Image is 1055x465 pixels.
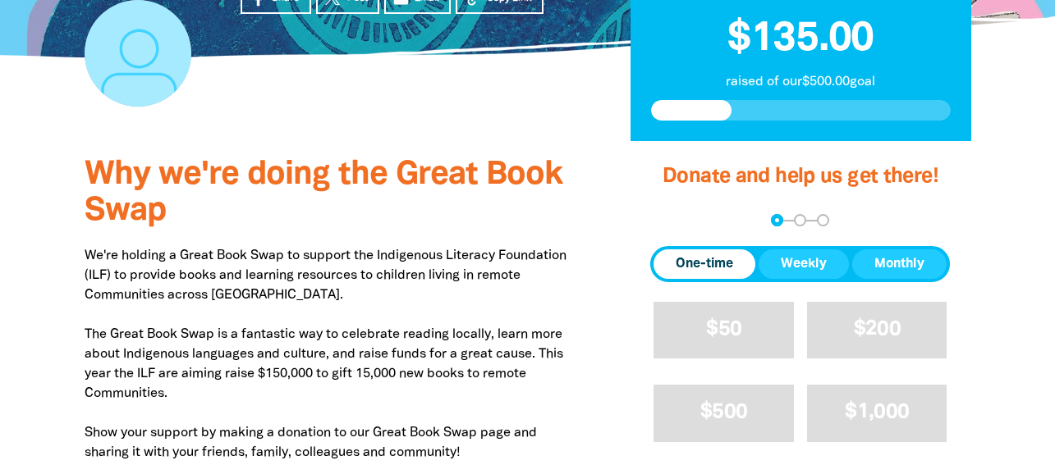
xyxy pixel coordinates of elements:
[654,385,794,441] button: $500
[807,385,947,441] button: $1,000
[854,320,901,339] span: $200
[85,160,562,226] span: Why we're doing the Great Book Swap
[85,246,581,463] p: We're holding a Great Book Swap to support the Indigenous Literacy Foundation (ILF) to provide bo...
[807,302,947,358] button: $200
[654,302,794,358] button: $50
[706,320,741,339] span: $50
[845,403,909,422] span: $1,000
[759,249,849,279] button: Weekly
[817,214,829,226] button: Navigate to step 3 of 3 to enter your payment details
[663,167,938,186] span: Donate and help us get there!
[654,249,755,279] button: One-time
[727,21,874,58] span: $135.00
[852,249,947,279] button: Monthly
[700,403,747,422] span: $500
[651,72,951,92] p: raised of our $500.00 goal
[676,254,733,274] span: One-time
[794,214,806,226] button: Navigate to step 2 of 3 to enter your details
[650,246,950,282] div: Donation frequency
[874,254,924,274] span: Monthly
[781,254,827,274] span: Weekly
[771,214,783,226] button: Navigate to step 1 of 3 to enter your donation amount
